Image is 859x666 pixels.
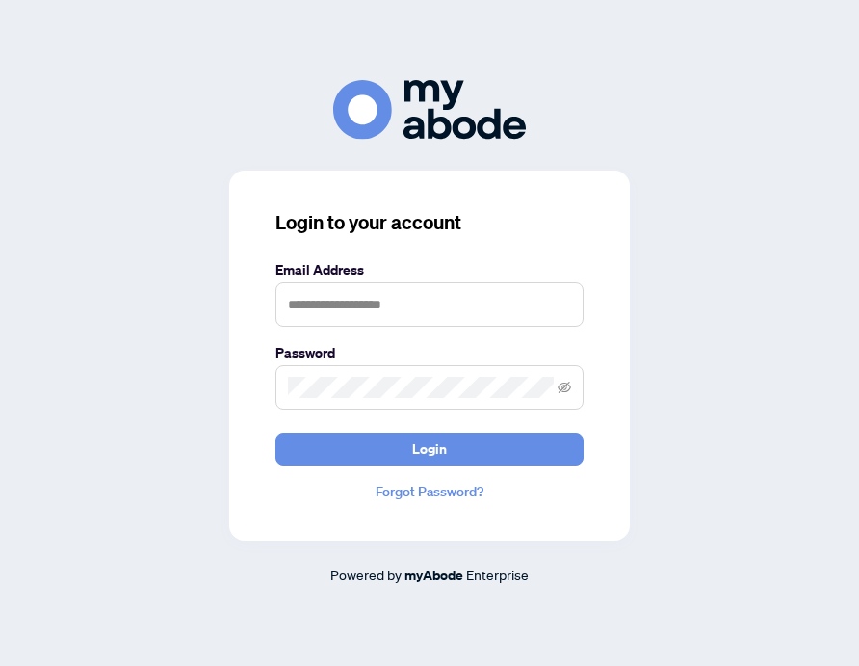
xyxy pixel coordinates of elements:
[275,342,584,363] label: Password
[330,566,402,583] span: Powered by
[466,566,529,583] span: Enterprise
[275,481,584,502] a: Forgot Password?
[412,434,447,465] span: Login
[275,209,584,236] h3: Login to your account
[404,565,463,586] a: myAbode
[558,381,571,394] span: eye-invisible
[275,259,584,280] label: Email Address
[333,80,526,139] img: ma-logo
[275,433,584,466] button: Login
